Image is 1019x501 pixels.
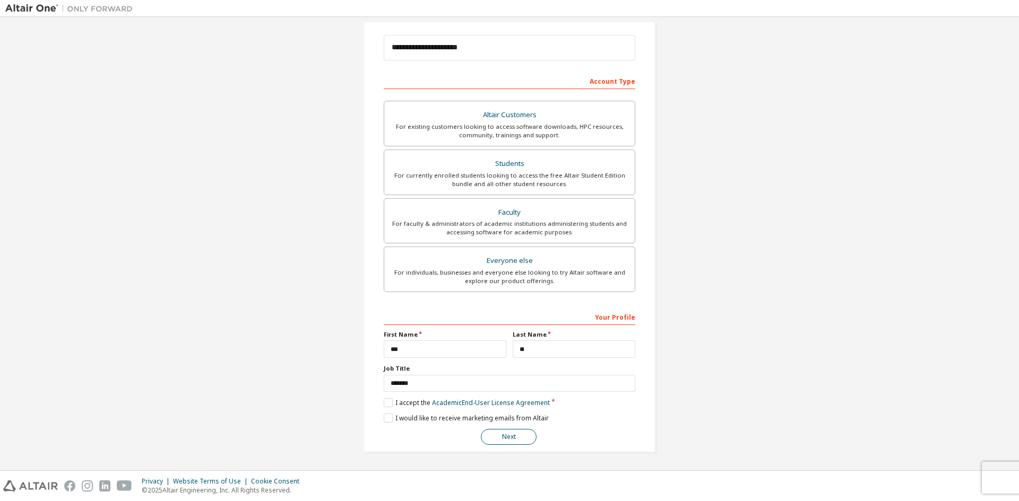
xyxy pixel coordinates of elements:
[82,480,93,491] img: instagram.svg
[384,398,550,407] label: I accept the
[384,72,635,89] div: Account Type
[142,477,173,486] div: Privacy
[391,122,628,139] div: For existing customers looking to access software downloads, HPC resources, community, trainings ...
[391,108,628,122] div: Altair Customers
[99,480,110,491] img: linkedin.svg
[173,477,251,486] div: Website Terms of Use
[384,330,506,339] label: First Name
[142,486,306,495] p: © 2025 Altair Engineering, Inc. All Rights Reserved.
[391,156,628,171] div: Students
[391,253,628,268] div: Everyone else
[391,171,628,188] div: For currently enrolled students looking to access the free Altair Student Edition bundle and all ...
[64,480,75,491] img: facebook.svg
[384,414,549,423] label: I would like to receive marketing emails from Altair
[251,477,306,486] div: Cookie Consent
[384,364,635,373] label: Job Title
[513,330,635,339] label: Last Name
[384,308,635,325] div: Your Profile
[391,268,628,285] div: For individuals, businesses and everyone else looking to try Altair software and explore our prod...
[391,219,628,236] div: For faculty & administrators of academic institutions administering students and accessing softwa...
[5,3,138,14] img: Altair One
[117,480,132,491] img: youtube.svg
[391,205,628,220] div: Faculty
[432,398,550,407] a: Academic End-User License Agreement
[3,480,58,491] img: altair_logo.svg
[481,429,537,445] button: Next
